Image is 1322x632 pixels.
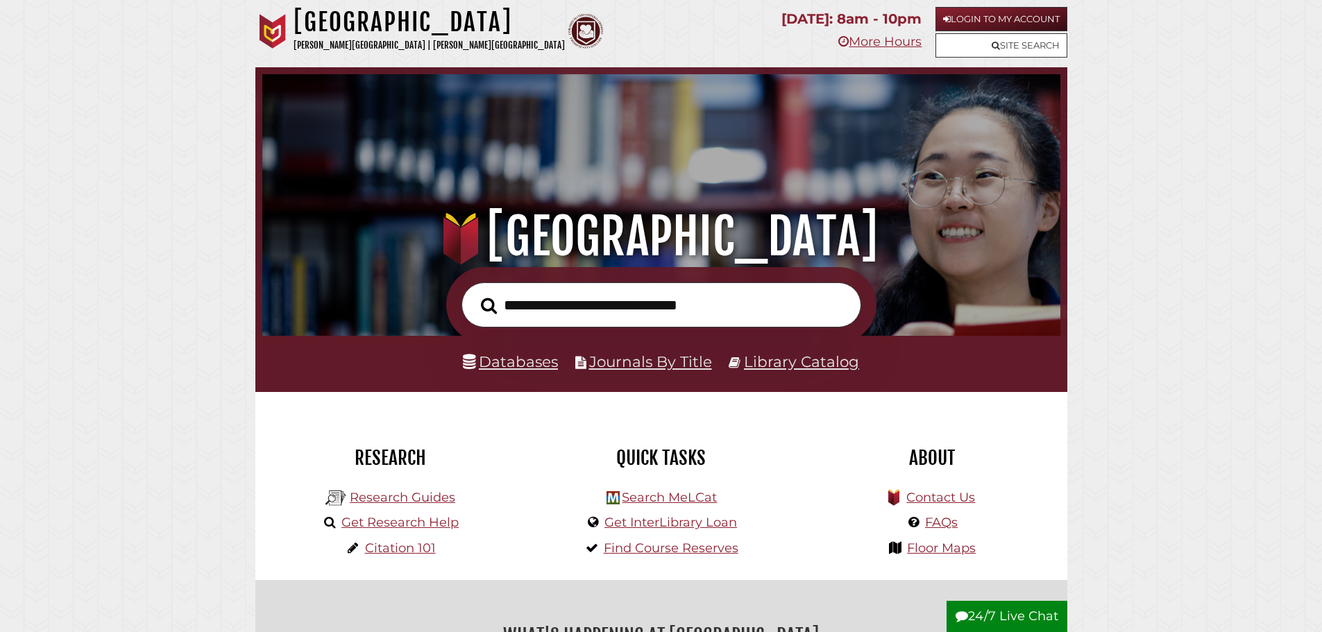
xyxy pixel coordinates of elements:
[481,297,497,314] i: Search
[935,33,1067,58] a: Site Search
[463,352,558,370] a: Databases
[536,446,786,470] h2: Quick Tasks
[568,14,603,49] img: Calvin Theological Seminary
[838,34,922,49] a: More Hours
[744,352,859,370] a: Library Catalog
[925,515,958,530] a: FAQs
[807,446,1057,470] h2: About
[622,490,717,505] a: Search MeLCat
[604,540,738,556] a: Find Course Reserves
[907,540,976,556] a: Floor Maps
[341,515,459,530] a: Get Research Help
[266,446,516,470] h2: Research
[604,515,737,530] a: Get InterLibrary Loan
[294,7,565,37] h1: [GEOGRAPHIC_DATA]
[350,490,455,505] a: Research Guides
[589,352,712,370] a: Journals By Title
[607,491,620,504] img: Hekman Library Logo
[294,37,565,53] p: [PERSON_NAME][GEOGRAPHIC_DATA] | [PERSON_NAME][GEOGRAPHIC_DATA]
[935,7,1067,31] a: Login to My Account
[474,293,504,318] button: Search
[282,206,1040,267] h1: [GEOGRAPHIC_DATA]
[255,14,290,49] img: Calvin University
[325,488,346,509] img: Hekman Library Logo
[365,540,436,556] a: Citation 101
[781,7,922,31] p: [DATE]: 8am - 10pm
[906,490,975,505] a: Contact Us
